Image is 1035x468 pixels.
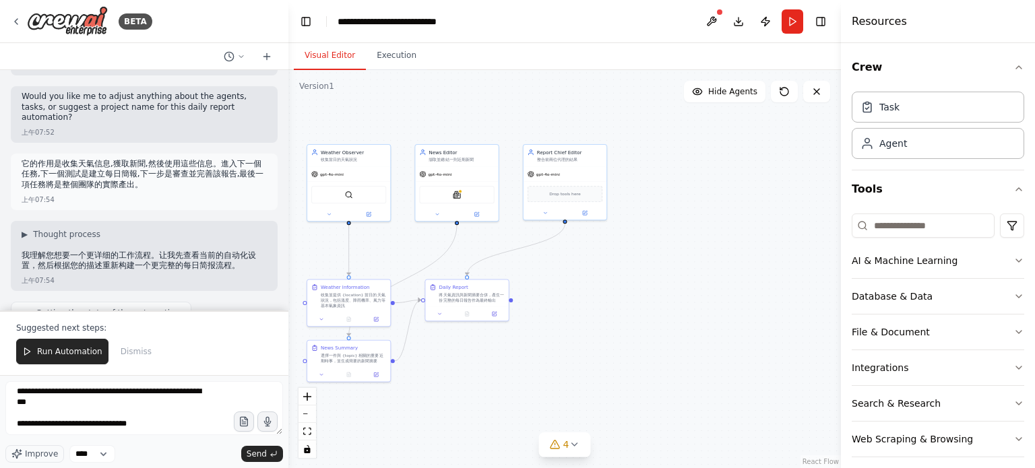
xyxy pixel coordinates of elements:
[708,86,757,97] span: Hide Agents
[346,224,460,336] g: Edge from 8209c0fb-e51d-4dcb-be53-ffea84882e2f to e4f48f89-d523-4995-9fe7-e895bd0a6115
[321,157,386,162] div: 收集當日的天氣狀況
[852,386,1024,421] button: Search & Research
[365,315,387,323] button: Open in side panel
[482,310,505,318] button: Open in side panel
[428,172,451,177] span: gpt-4o-mini
[852,325,930,339] div: File & Document
[22,229,100,240] button: ▶Thought process
[296,12,315,31] button: Hide left sidebar
[25,448,58,459] span: Improve
[33,229,100,240] span: Thought process
[334,370,363,378] button: No output available
[458,210,496,218] button: Open in side panel
[257,411,278,432] button: Click to speak your automation idea
[453,310,481,318] button: No output available
[803,458,839,465] a: React Flow attribution
[256,48,278,65] button: Start a new chat
[852,361,908,374] div: Integrations
[321,149,386,156] div: Weather Observer
[119,13,152,30] div: BETA
[453,191,461,199] img: SerplyNewsSearchTool
[852,279,1024,314] button: Database & Data
[852,48,1024,86] button: Crew
[22,250,267,271] p: 我理解您想要一个更详细的工作流程。让我先查看当前的自动化设置，然后根据您的描述重新构建一个更完整的每日简报流程。
[22,127,55,137] div: 上午07:52
[536,172,560,177] span: gpt-4o-mini
[345,191,353,199] img: SerperDevTool
[299,440,316,458] button: toggle interactivity
[852,397,941,410] div: Search & Research
[852,243,1024,278] button: AI & Machine Learning
[121,346,152,357] span: Dismiss
[22,229,28,240] span: ▶
[879,137,907,150] div: Agent
[307,279,391,327] div: Weather Information收集並提供 {location} 當日的天氣狀況，包括溫度、降雨機率、風力等基本氣象資訊
[852,13,907,30] h4: Resources
[307,340,391,382] div: News Summary選擇一件與 {topic} 相關的重要近期時事，並生成簡要的新聞摘要
[852,86,1024,170] div: Crew
[22,195,55,205] div: 上午07:54
[684,81,765,102] button: Hide Agents
[811,12,830,31] button: Hide right sidebar
[414,144,499,222] div: News Editor擷取並總結一則近期新聞gpt-4o-miniSerplyNewsSearchTool
[879,100,900,114] div: Task
[36,308,180,319] span: Getting the state of the automation
[299,388,316,458] div: React Flow controls
[350,210,388,218] button: Open in side panel
[439,284,468,291] div: Daily Report
[22,159,267,191] p: 它的作用是收集天氣信息,獲取新聞,然後使用這些信息。進入下一個任務,下一個測試是建立每日簡報,下一步是審查並完善該報告,最後一項任務將是整個團隊的實際產出。
[299,81,334,92] div: Version 1
[37,346,102,357] span: Run Automation
[852,208,1024,468] div: Tools
[334,315,363,323] button: No output available
[852,290,933,303] div: Database & Data
[852,314,1024,349] button: File & Document
[852,422,1024,457] button: Web Scraping & Browsing
[16,323,272,333] p: Suggested next steps:
[321,284,369,291] div: Weather Information
[346,224,352,275] g: Edge from ead16055-bc32-4375-8dc9-d86dd15e01da to df0c8bb7-ad24-404a-91ce-cff40395f32a
[27,6,108,36] img: Logo
[22,275,55,286] div: 上午07:54
[395,297,421,306] g: Edge from df0c8bb7-ad24-404a-91ce-cff40395f32a to b0c234cd-21a7-4f9a-a90d-bf961aa8a5e6
[5,445,64,463] button: Improve
[321,353,386,364] div: 選擇一件與 {topic} 相關的重要近期時事，並生成簡要的新聞摘要
[16,339,108,364] button: Run Automation
[307,144,391,222] div: Weather Observer收集當日的天氣狀況gpt-4o-miniSerperDevTool
[234,411,254,432] button: Upload files
[218,48,251,65] button: Switch to previous chat
[321,345,358,352] div: News Summary
[464,223,568,275] g: Edge from 12fb145d-c6e0-444c-b284-7360338216f8 to b0c234cd-21a7-4f9a-a90d-bf961aa8a5e6
[563,438,569,451] span: 4
[299,405,316,423] button: zoom out
[366,42,427,70] button: Execution
[523,144,607,220] div: Report Chief Editor整合前兩位代理的結果gpt-4o-miniDrop tools here
[852,350,1024,385] button: Integrations
[429,157,494,162] div: 擷取並總結一則近期新聞
[22,92,267,123] p: Would you like me to adjust anything about the agents, tasks, or suggest a project name for this ...
[425,279,509,322] div: Daily Report將天氣資訊與新聞摘要合併，產生一份完整的每日報告作為最終輸出
[439,292,504,303] div: 將天氣資訊與新聞摘要合併，產生一份完整的每日報告作為最終輸出
[247,448,267,459] span: Send
[852,254,958,267] div: AI & Machine Learning
[338,15,478,28] nav: breadcrumb
[537,149,602,156] div: Report Chief Editor
[549,191,580,197] span: Drop tools here
[320,172,344,177] span: gpt-4o-mini
[299,423,316,440] button: fit view
[241,446,283,462] button: Send
[852,170,1024,208] button: Tools
[395,297,421,364] g: Edge from e4f48f89-d523-4995-9fe7-e895bd0a6115 to b0c234cd-21a7-4f9a-a90d-bf961aa8a5e6
[321,292,386,308] div: 收集並提供 {location} 當日的天氣狀況，包括溫度、降雨機率、風力等基本氣象資訊
[299,388,316,405] button: zoom in
[565,209,604,217] button: Open in side panel
[365,370,387,378] button: Open in side panel
[539,432,591,457] button: 4
[537,157,602,162] div: 整合前兩位代理的結果
[429,149,494,156] div: News Editor
[114,339,158,364] button: Dismiss
[852,432,973,446] div: Web Scraping & Browsing
[294,42,366,70] button: Visual Editor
